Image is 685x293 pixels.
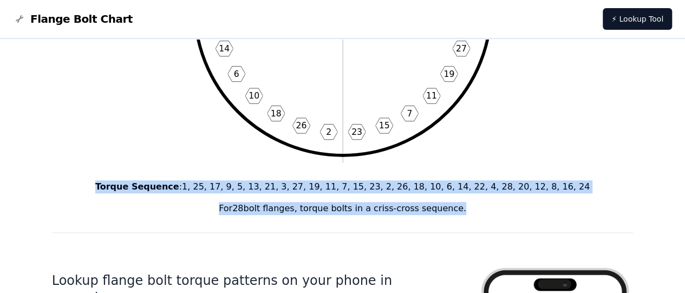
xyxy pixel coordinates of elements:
[95,181,179,192] b: Torque Sequence
[249,90,259,101] text: 10
[443,69,454,79] text: 19
[13,11,133,27] a: Flange Bolt Chart LogoFlange Bolt Chart
[603,8,672,30] a: ⚡ Lookup Tool
[426,90,436,101] text: 11
[233,69,239,79] text: 6
[296,120,306,131] text: 26
[270,108,281,118] text: 18
[52,202,634,215] p: For 28 bolt flanges, torque bolts in a criss-cross sequence.
[13,12,26,25] img: Flange Bolt Chart Logo
[326,127,331,137] text: 2
[30,11,133,27] span: Flange Bolt Chart
[219,43,230,54] text: 14
[455,43,466,54] text: 27
[52,180,634,193] p: : 1, 25, 17, 9, 5, 13, 21, 3, 27, 19, 11, 7, 15, 23, 2, 26, 18, 10, 6, 14, 22, 4, 28, 20, 12, 8, ...
[379,120,389,131] text: 15
[407,108,412,118] text: 7
[351,127,362,137] text: 23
